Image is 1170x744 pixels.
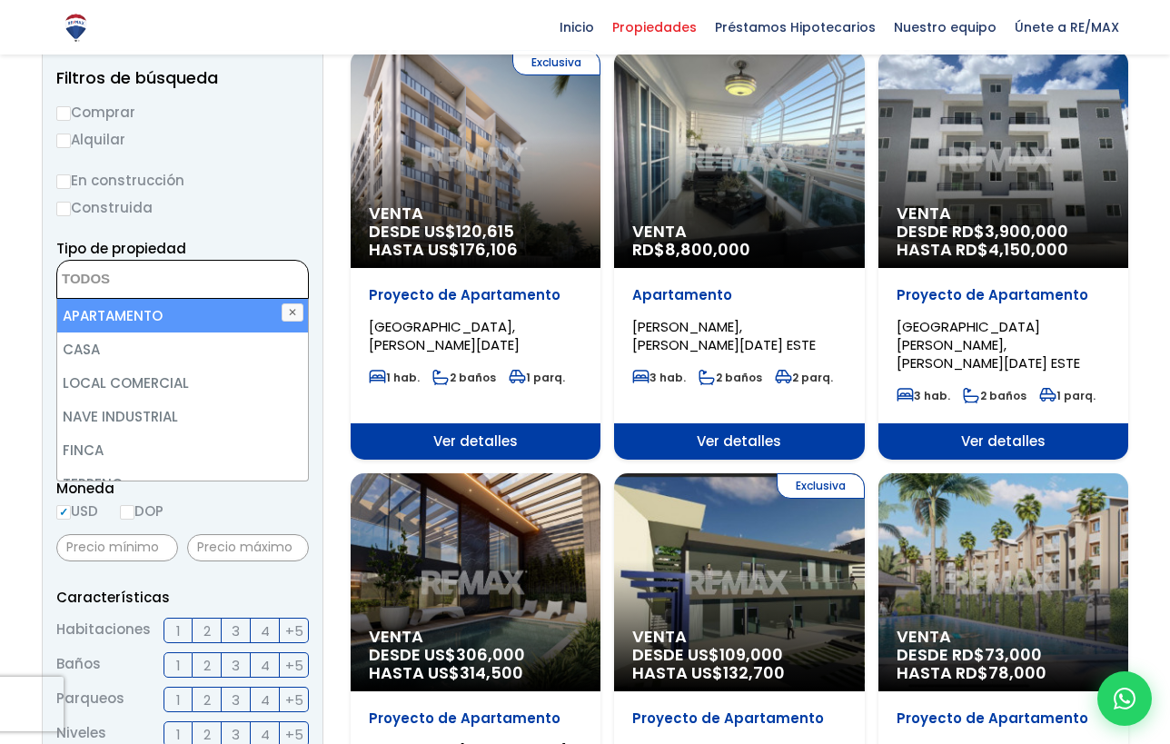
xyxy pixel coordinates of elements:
span: Propiedades [603,14,706,41]
span: 2 baños [432,370,496,385]
span: Venta [369,628,582,646]
span: 8,800,000 [665,238,750,261]
p: Proyecto de Apartamento [369,709,582,728]
span: 3 [232,620,240,642]
input: Precio máximo [187,534,309,561]
span: 1 [176,620,181,642]
span: Únete a RE/MAX [1006,14,1128,41]
span: 2 baños [963,388,1026,403]
li: TERRENO [57,467,308,501]
span: 1 parq. [1039,388,1096,403]
a: Exclusiva Venta DESDE US$120,615 HASTA US$176,106 Proyecto de Apartamento [GEOGRAPHIC_DATA], [PER... [351,50,600,460]
span: 132,700 [723,661,785,684]
li: CASA [57,332,308,366]
li: FINCA [57,433,308,467]
span: HASTA RD$ [897,664,1110,682]
span: RD$ [632,238,750,261]
span: [GEOGRAPHIC_DATA][PERSON_NAME], [PERSON_NAME][DATE] ESTE [897,317,1080,372]
span: 4,150,000 [988,238,1068,261]
input: Precio mínimo [56,534,178,561]
span: DESDE US$ [369,646,582,682]
span: 3 hab. [897,388,950,403]
span: 2 [203,620,211,642]
span: Parqueos [56,687,124,712]
span: 109,000 [719,643,783,666]
span: Ver detalles [614,423,864,460]
span: +5 [285,620,303,642]
span: 314,500 [460,661,523,684]
textarea: Search [57,261,233,300]
span: Baños [56,652,101,678]
span: Préstamos Hipotecarios [706,14,885,41]
span: 78,000 [988,661,1046,684]
span: Venta [369,204,582,223]
span: HASTA US$ [632,664,846,682]
span: 2 [203,654,211,677]
span: +5 [285,654,303,677]
li: APARTAMENTO [57,299,308,332]
span: Exclusiva [777,473,865,499]
input: DOP [120,505,134,520]
span: 4 [261,689,270,711]
label: DOP [120,500,164,522]
span: 176,106 [460,238,518,261]
span: DESDE RD$ [897,223,1110,259]
p: Proyecto de Apartamento [632,709,846,728]
span: Moneda [56,477,309,500]
span: Tipo de propiedad [56,239,186,258]
li: NAVE INDUSTRIAL [57,400,308,433]
p: Apartamento [632,286,846,304]
label: En construcción [56,169,309,192]
span: Ver detalles [878,423,1128,460]
span: 4 [261,620,270,642]
input: Alquilar [56,134,71,148]
span: 120,615 [456,220,514,243]
button: ✕ [282,303,303,322]
span: 1 parq. [509,370,565,385]
span: Nuestro equipo [885,14,1006,41]
span: 306,000 [456,643,525,666]
input: USD [56,505,71,520]
span: 3 [232,689,240,711]
span: 3 hab. [632,370,686,385]
p: Proyecto de Apartamento [897,286,1110,304]
span: Venta [632,628,846,646]
span: HASTA US$ [369,664,582,682]
span: 2 baños [699,370,762,385]
img: Logo de REMAX [60,12,92,44]
span: HASTA RD$ [897,241,1110,259]
span: DESDE US$ [632,646,846,682]
span: 1 [176,689,181,711]
span: 4 [261,654,270,677]
span: Ver detalles [351,423,600,460]
span: Venta [897,204,1110,223]
input: En construcción [56,174,71,189]
span: HASTA US$ [369,241,582,259]
span: 73,000 [985,643,1042,666]
span: DESDE US$ [369,223,582,259]
span: DESDE RD$ [897,646,1110,682]
p: Proyecto de Apartamento [369,286,582,304]
span: Venta [632,223,846,241]
label: Construida [56,196,309,219]
span: [PERSON_NAME], [PERSON_NAME][DATE] ESTE [632,317,816,354]
input: Comprar [56,106,71,121]
span: Venta [897,628,1110,646]
label: Alquilar [56,128,309,151]
label: USD [56,500,98,522]
li: LOCAL COMERCIAL [57,366,308,400]
input: Construida [56,202,71,216]
p: Características [56,586,309,609]
span: 1 [176,654,181,677]
span: 3 [232,654,240,677]
span: Exclusiva [512,50,600,75]
span: 1 hab. [369,370,420,385]
span: Habitaciones [56,618,151,643]
span: [GEOGRAPHIC_DATA], [PERSON_NAME][DATE] [369,317,520,354]
span: 2 [203,689,211,711]
p: Proyecto de Apartamento [897,709,1110,728]
span: Inicio [550,14,603,41]
label: Comprar [56,101,309,124]
span: +5 [285,689,303,711]
span: 2 parq. [775,370,833,385]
